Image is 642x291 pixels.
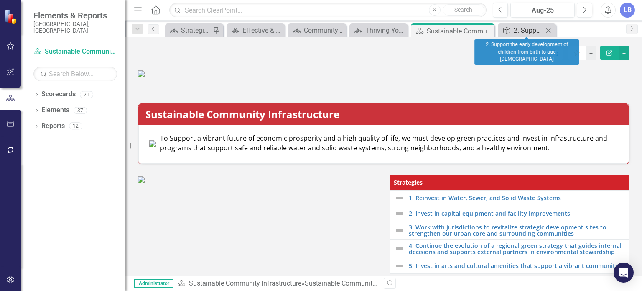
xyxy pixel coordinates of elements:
[427,26,492,36] div: Sustainable Community Infrastructure
[167,25,211,36] a: Strategic Plan [DATE]-[DATE]
[395,193,405,203] img: Not Defined
[443,4,484,16] button: Search
[390,221,631,240] td: Double-Click to Edit Right Click for Context Menu
[390,191,631,206] td: Double-Click to Edit Right Click for Context Menu
[145,109,625,120] h3: Sustainable Community Infrastructure
[305,279,417,287] div: Sustainable Community Infrastructure
[513,5,572,15] div: Aug-25
[33,21,117,34] small: [GEOGRAPHIC_DATA], [GEOGRAPHIC_DATA]
[138,70,145,77] img: NEW%20SCI%20Banner%20Cropped.jpg
[514,25,543,36] div: 2. Support the early development of children from birth to age [DEMOGRAPHIC_DATA]
[177,279,377,288] div: »
[454,6,472,13] span: Search
[352,25,405,36] a: Thriving Youth
[134,279,173,288] span: Administrator
[409,242,627,255] a: 4. Continue the evolution of a regional green strategy that guides internal decisions and support...
[160,134,607,152] span: To Support a vibrant future of economic prosperity and a high quality of life, we must develop gr...
[181,25,211,36] div: Strategic Plan [DATE]-[DATE]
[620,3,635,18] button: LB
[409,263,627,269] a: 5. Invest in arts and cultural amenities that support a vibrant community
[229,25,283,36] a: Effective & Efficient Government
[395,244,405,254] img: Not Defined
[409,210,627,216] a: 2. Invest in capital equipment and facility improvements
[500,25,543,36] a: 2. Support the early development of children from birth to age [DEMOGRAPHIC_DATA]
[138,176,145,183] img: SCI2%20Cropped.png
[614,263,634,283] div: Open Intercom Messenger
[390,239,631,258] td: Double-Click to Edit Right Click for Context Menu
[80,91,93,98] div: 21
[69,123,82,130] div: 12
[304,25,344,36] div: Community Well Being
[290,25,344,36] a: Community Well Being
[41,90,76,99] a: Scorecards
[189,279,301,287] a: Sustainable Community Infrastructure
[33,10,117,21] span: Elements & Reports
[395,209,405,219] img: Not Defined
[149,140,156,147] img: SustainableCommunityInfrastructureIcon2%20v3.png
[390,258,631,273] td: Double-Click to Edit Right Click for Context Menu
[395,225,405,235] img: Not Defined
[242,25,283,36] div: Effective & Efficient Government
[41,121,65,131] a: Reports
[510,3,575,18] button: Aug-25
[74,107,87,114] div: 37
[33,47,117,57] a: Sustainable Community Infrastructure
[409,195,627,201] a: 1. Reinvest in Water, Sewer, and Solid Waste Systems
[4,10,19,24] img: ClearPoint Strategy
[390,206,631,221] td: Double-Click to Edit Right Click for Context Menu
[409,224,627,237] a: 3. Work with jurisdictions to revitalize strategic development sites to strengthen our urban core...
[41,106,69,115] a: Elements
[395,261,405,271] img: Not Defined
[169,3,486,18] input: Search ClearPoint...
[33,67,117,81] input: Search Below...
[474,39,579,65] div: 2. Support the early development of children from birth to age [DEMOGRAPHIC_DATA]
[365,25,405,36] div: Thriving Youth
